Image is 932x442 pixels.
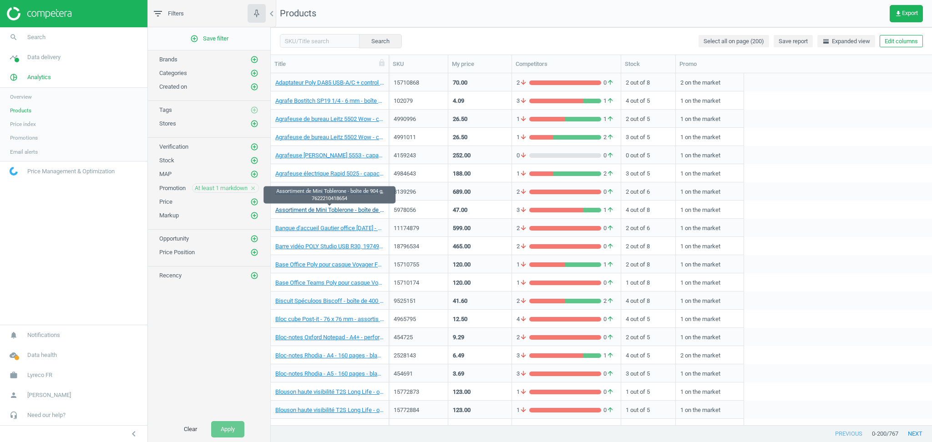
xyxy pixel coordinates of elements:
button: Edit columns [880,35,923,48]
a: Bloc cube Post-it - 76 x 76 mm - assortis - 450 feuilles, 04046719274116 [275,315,384,323]
button: add_circle_outline [250,271,259,280]
div: 120.00 [453,261,471,269]
i: arrow_upward [607,333,614,342]
span: 1 [517,424,529,432]
i: add_circle_outline [250,271,258,280]
div: 1 out of 8 [626,274,671,290]
div: 1 on the market [680,110,739,126]
a: Agrafe Bostitch SP19 1/4 - 6 mm - boîte de 5000, 5902013935919 [275,97,384,105]
span: 0 [601,370,616,378]
i: arrow_downward [520,279,527,287]
div: 4 out of 8 [626,201,671,217]
i: arrow_downward [520,315,527,323]
i: add_circle_outline [250,120,258,128]
div: Promo [679,60,740,68]
i: add_circle_outline [250,156,258,165]
span: At least 1 markdown [195,184,248,192]
span: 2 [601,297,616,305]
i: timeline [5,49,22,66]
span: Stock [159,157,174,164]
div: 3.69 [453,370,464,378]
button: add_circle_outline [250,55,259,64]
span: 0 [601,151,616,160]
i: work [5,367,22,384]
div: 9.29 [453,333,464,342]
i: arrow_upward [607,115,614,123]
div: SKU [393,60,444,68]
i: arrow_downward [520,170,527,178]
span: Filters [168,10,184,18]
i: add_circle_outline [250,143,258,151]
span: Analytics [27,73,51,81]
span: Need our help? [27,411,66,419]
i: arrow_downward [520,97,527,105]
div: 70.00 [453,79,467,87]
button: add_circle_outline [250,211,259,220]
div: 2 out of 6 [626,220,671,236]
div: 120.00 [453,279,471,287]
span: [PERSON_NAME] [27,391,71,399]
div: 15710755 [394,261,443,269]
div: 1 on the market [680,420,739,436]
span: Promotion [159,185,186,191]
span: 1 [517,261,529,269]
div: 454691 [394,370,443,378]
div: 9525151 [394,297,443,305]
a: Bloc-notes Oxford Notepad - A4+ - perforé - 160 pages - blanc quadrillé, 3020120011011 [275,333,384,342]
i: add_circle_outline [250,83,258,91]
a: Blouson haute visibilité T2S Long Life - orange fluo/marine - taille L, Empty [275,388,384,396]
a: Agrafeuse de bureau Leitz 5502 Wow - capacité 30 feuilles - bleue, 4002432396016 [275,115,384,123]
div: 4 out of 5 [626,92,671,108]
i: chevron_left [266,8,277,19]
div: 1 on the market [680,256,739,272]
span: 2 [517,242,529,251]
div: 4.09 [453,97,464,105]
button: Apply [211,421,244,437]
span: 3 [517,97,529,105]
span: Recency [159,272,182,279]
i: arrow_upward [607,406,614,414]
a: Biscuit Spéculoos Biscoff - boîte de 400 - 2,645 kg, 5410126006193 [275,297,384,305]
span: 1 [601,206,616,214]
div: 5978056 [394,206,443,214]
i: chevron_left [128,428,139,439]
i: arrow_downward [520,261,527,269]
div: 4965795 [394,315,443,323]
div: 11174879 [394,224,443,232]
a: Agrafeuse électrique Rapid 5025 - capacité 25 feuilles - [PERSON_NAME], 7313460952004 [275,170,384,178]
span: Select all on page (200) [704,37,764,45]
div: 2 out of 5 [626,110,671,126]
span: 2 [601,170,616,178]
i: arrow_downward [520,242,527,251]
div: 4 out of 5 [626,347,671,363]
button: add_circle_outline [250,248,259,257]
div: 18796534 [394,242,443,251]
i: arrow_upward [607,151,614,160]
div: 599.00 [453,224,471,232]
div: 2 out of 8 [626,74,671,90]
button: add_circle_outline [250,119,259,128]
span: 0 [601,188,616,196]
div: 4 out of 8 [626,292,671,308]
span: 0 [601,333,616,342]
div: 14.20 [453,424,467,432]
div: 3 out of 5 [626,420,671,436]
div: 15710174 [394,279,443,287]
div: 1 out of 5 [626,383,671,399]
div: 1 on the market [680,220,739,236]
button: add_circle_outline [250,142,259,151]
i: arrow_upward [607,261,614,269]
img: ajHJNr6hYgQAAAAASUVORK5CYII= [7,7,71,20]
span: Promotions [10,134,38,141]
span: Verification [159,143,188,150]
button: get_appExport [890,5,923,22]
div: 1 on the market [680,402,739,417]
i: arrow_upward [607,206,614,214]
i: arrow_downward [520,406,527,414]
span: 1 [517,115,529,123]
div: 1 on the market [680,311,739,326]
i: arrow_downward [520,133,527,141]
i: get_app [895,10,902,17]
div: Competitors [516,60,617,68]
input: SKU/Title search [280,34,360,48]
